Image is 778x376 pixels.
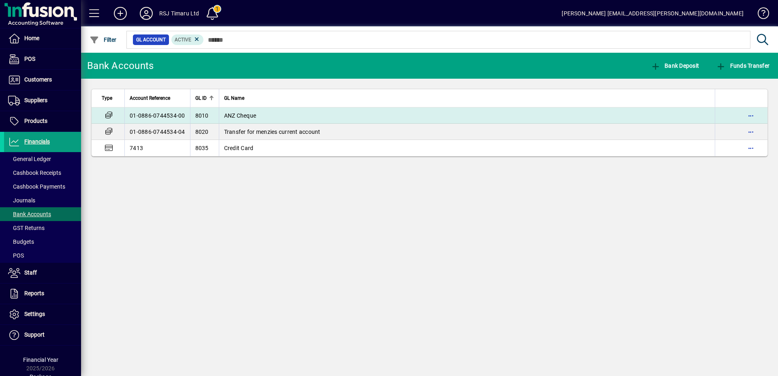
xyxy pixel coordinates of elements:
a: Support [4,325,81,345]
td: 01-0886-0744534-00 [124,107,190,124]
span: Budgets [8,238,34,245]
span: Products [24,118,47,124]
span: GL ID [195,94,207,103]
span: Transfer for menzies current account [224,129,321,135]
span: Bank Accounts [8,211,51,217]
span: Account Reference [130,94,170,103]
span: Financial Year [23,357,58,363]
a: Cashbook Payments [4,180,81,193]
span: Customers [24,76,52,83]
span: General Ledger [8,156,51,162]
span: GST Returns [8,225,45,231]
button: Add [107,6,133,21]
div: GL Name [224,94,710,103]
a: GST Returns [4,221,81,235]
button: More options [744,125,757,138]
div: GL ID [195,94,214,103]
span: 8035 [195,145,209,151]
a: Budgets [4,235,81,249]
span: POS [8,252,24,259]
a: POS [4,249,81,262]
a: General Ledger [4,152,81,166]
a: Reports [4,284,81,304]
span: GL Account [136,36,166,44]
span: Type [102,94,112,103]
span: Suppliers [24,97,47,103]
span: Financials [24,138,50,145]
span: Home [24,35,39,41]
span: Cashbook Receipts [8,170,61,176]
mat-chip: Activation Status: Active [171,34,204,45]
span: ANZ Cheque [224,112,256,119]
a: Settings [4,304,81,324]
span: 8010 [195,112,209,119]
span: GL Name [224,94,244,103]
span: Funds Transfer [716,62,769,69]
span: Bank Deposit [651,62,699,69]
button: Profile [133,6,159,21]
span: Support [24,331,45,338]
button: Bank Deposit [649,58,701,73]
span: Filter [90,37,117,43]
div: Type [102,94,120,103]
span: Journals [8,197,35,204]
a: Customers [4,70,81,90]
span: 8020 [195,129,209,135]
button: Filter [88,32,119,47]
a: Knowledge Base [752,2,768,28]
a: Products [4,111,81,131]
div: RSJ Timaru Ltd [159,7,199,20]
span: Credit Card [224,145,254,151]
a: Staff [4,263,81,283]
td: 01-0886-0744534-04 [124,124,190,140]
span: Reports [24,290,44,297]
a: POS [4,49,81,69]
a: Home [4,28,81,49]
a: Suppliers [4,90,81,111]
div: Bank Accounts [87,59,154,72]
a: Bank Accounts [4,207,81,221]
button: Funds Transfer [714,58,772,73]
div: [PERSON_NAME] [EMAIL_ADDRESS][PERSON_NAME][DOMAIN_NAME] [562,7,744,20]
span: Active [175,37,191,43]
a: Journals [4,193,81,207]
span: Settings [24,311,45,317]
span: Cashbook Payments [8,183,65,190]
a: Cashbook Receipts [4,166,81,180]
td: 7413 [124,140,190,156]
button: More options [744,142,757,155]
span: Staff [24,269,37,276]
span: POS [24,56,35,62]
button: More options [744,109,757,122]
